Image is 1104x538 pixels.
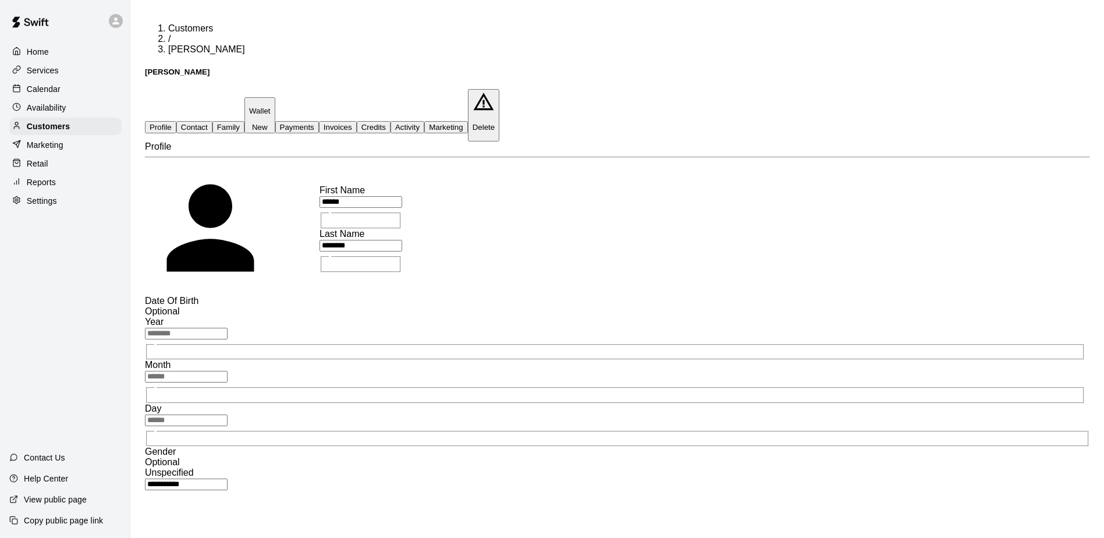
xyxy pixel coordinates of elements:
[27,46,49,58] p: Home
[27,65,59,76] p: Services
[9,62,122,79] a: Services
[27,158,48,169] p: Retail
[24,452,65,463] p: Contact Us
[168,44,245,54] span: [PERSON_NAME]
[9,192,122,210] a: Settings
[145,121,176,133] button: Profile
[168,34,1090,44] li: /
[27,83,61,95] p: Calendar
[145,360,171,370] span: Month
[27,195,57,207] p: Settings
[145,23,1090,55] nav: breadcrumb
[473,123,495,132] p: Delete
[145,468,1090,478] div: Unspecified
[145,68,1090,76] h5: [PERSON_NAME]
[319,121,357,133] button: Invoices
[145,457,180,467] span: Optional
[145,306,180,316] span: Optional
[27,121,70,132] p: Customers
[24,473,68,484] p: Help Center
[145,447,176,456] span: Gender
[145,317,164,327] span: Year
[275,121,319,133] button: Payments
[27,102,66,114] p: Availability
[252,123,268,132] span: New
[24,494,87,505] p: View public page
[9,43,122,61] a: Home
[27,139,63,151] p: Marketing
[145,89,1090,141] div: basic tabs example
[391,121,424,133] button: Activity
[9,118,122,135] a: Customers
[424,121,468,133] button: Marketing
[145,296,198,306] span: Date Of Birth
[145,141,171,151] span: Profile
[249,107,271,115] p: Wallet
[9,155,122,172] a: Retail
[212,121,244,133] button: Family
[27,176,56,188] p: Reports
[9,80,122,98] a: Calendar
[9,99,122,116] a: Availability
[176,121,212,133] button: Contact
[320,229,364,239] span: Last Name
[357,121,391,133] button: Credits
[168,23,213,33] a: Customers
[24,515,103,526] p: Copy public page link
[145,403,161,413] span: Day
[9,174,122,191] a: Reports
[320,185,365,195] span: First Name
[9,136,122,154] a: Marketing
